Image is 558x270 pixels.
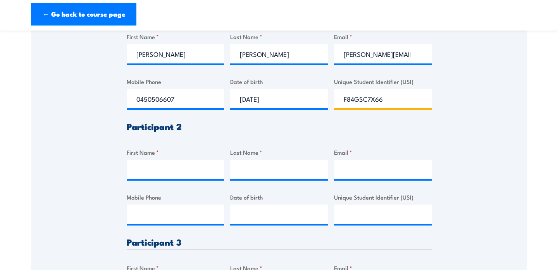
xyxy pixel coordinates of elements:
label: Email [334,32,432,41]
a: ← Go back to course page [31,3,136,26]
label: Date of birth [230,193,328,202]
h3: Participant 3 [127,238,432,246]
label: Mobile Phone [127,193,224,202]
label: Date of birth [230,77,328,86]
label: First Name [127,32,224,41]
label: Unique Student Identifier (USI) [334,77,432,86]
label: Last Name [230,148,328,157]
label: Email [334,148,432,157]
label: Mobile Phone [127,77,224,86]
h3: Participant 2 [127,122,432,131]
label: Last Name [230,32,328,41]
label: First Name [127,148,224,157]
label: Unique Student Identifier (USI) [334,193,432,202]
